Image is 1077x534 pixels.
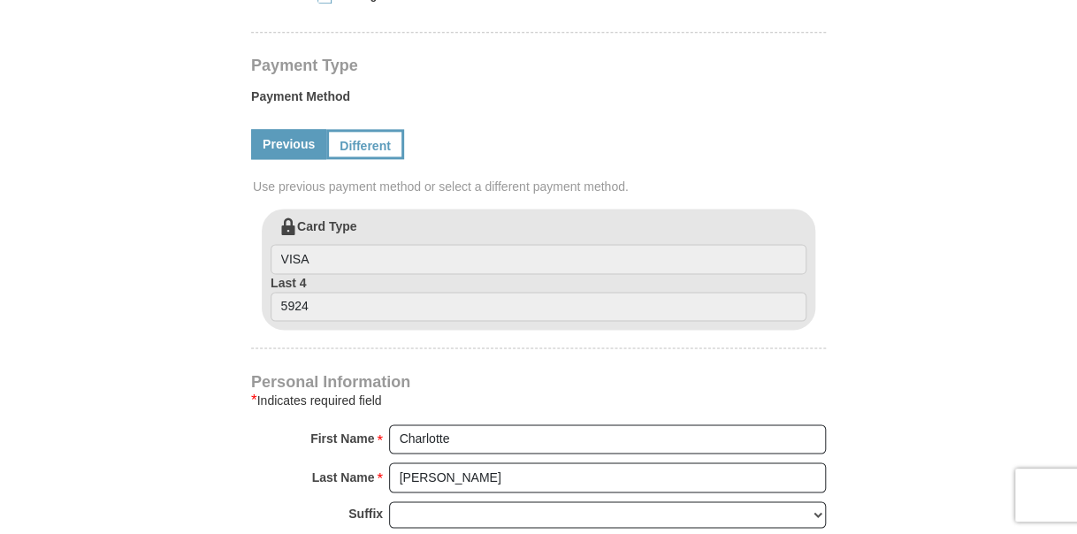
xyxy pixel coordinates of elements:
label: Last 4 [271,274,806,322]
a: Different [326,129,404,159]
label: Card Type [271,217,806,274]
a: Previous [251,129,326,159]
span: Use previous payment method or select a different payment method. [253,178,828,195]
strong: Suffix [348,501,383,526]
h4: Personal Information [251,375,826,389]
div: Indicates required field [251,390,826,411]
input: Card Type [271,244,806,274]
label: Payment Method [251,88,826,114]
h4: Payment Type [251,58,826,72]
strong: First Name [310,426,374,451]
input: Last 4 [271,292,806,322]
strong: Last Name [312,465,375,490]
